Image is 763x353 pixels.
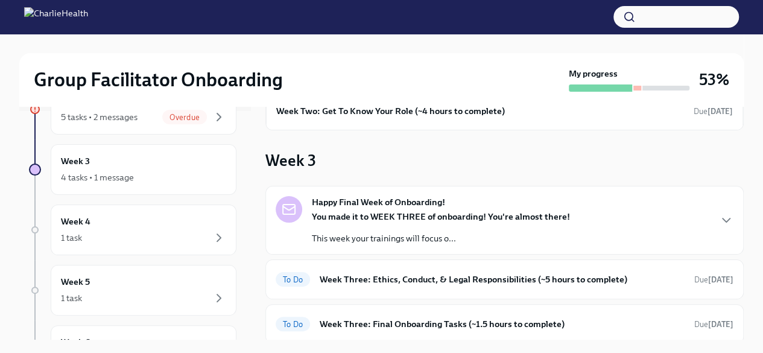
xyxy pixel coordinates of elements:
a: Week 25 tasks • 2 messagesOverdue [29,84,236,135]
span: To Do [276,320,310,329]
a: Week 41 task [29,205,236,255]
strong: [DATE] [708,320,733,329]
h3: Week 3 [265,150,316,171]
span: To Do [276,275,310,284]
span: October 6th, 2025 10:00 [694,274,733,285]
h6: Week 5 [61,275,90,288]
div: 4 tasks • 1 message [61,171,134,183]
strong: [DATE] [708,275,733,284]
strong: You made it to WEEK THREE of onboarding! You're almost there! [312,211,570,222]
a: Week Two: Get To Know Your Role (~4 hours to complete)Due[DATE] [276,102,733,120]
div: 1 task [61,232,82,244]
div: 1 task [61,292,82,304]
h6: Week Two: Get To Know Your Role (~4 hours to complete) [276,104,505,118]
span: September 29th, 2025 10:00 [694,106,733,117]
span: Due [694,275,733,284]
strong: My progress [569,68,618,80]
a: Week 51 task [29,265,236,316]
strong: [DATE] [708,107,733,116]
span: October 4th, 2025 10:00 [694,319,733,330]
a: To DoWeek Three: Final Onboarding Tasks (~1.5 hours to complete)Due[DATE] [276,314,733,334]
img: CharlieHealth [24,7,88,27]
p: This week your trainings will focus o... [312,232,570,244]
h6: Week 3 [61,154,90,168]
a: Week 34 tasks • 1 message [29,144,236,195]
strong: Happy Final Week of Onboarding! [312,196,445,208]
div: 5 tasks • 2 messages [61,111,138,123]
span: Overdue [162,113,207,122]
span: Due [694,320,733,329]
a: To DoWeek Three: Ethics, Conduct, & Legal Responsibilities (~5 hours to complete)Due[DATE] [276,270,733,289]
span: Due [694,107,733,116]
h6: Week 4 [61,215,90,228]
h6: Week Three: Final Onboarding Tasks (~1.5 hours to complete) [320,317,685,331]
h6: Week Three: Ethics, Conduct, & Legal Responsibilities (~5 hours to complete) [320,273,685,286]
h3: 53% [699,69,729,91]
h2: Group Facilitator Onboarding [34,68,283,92]
h6: Week 6 [61,336,90,349]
